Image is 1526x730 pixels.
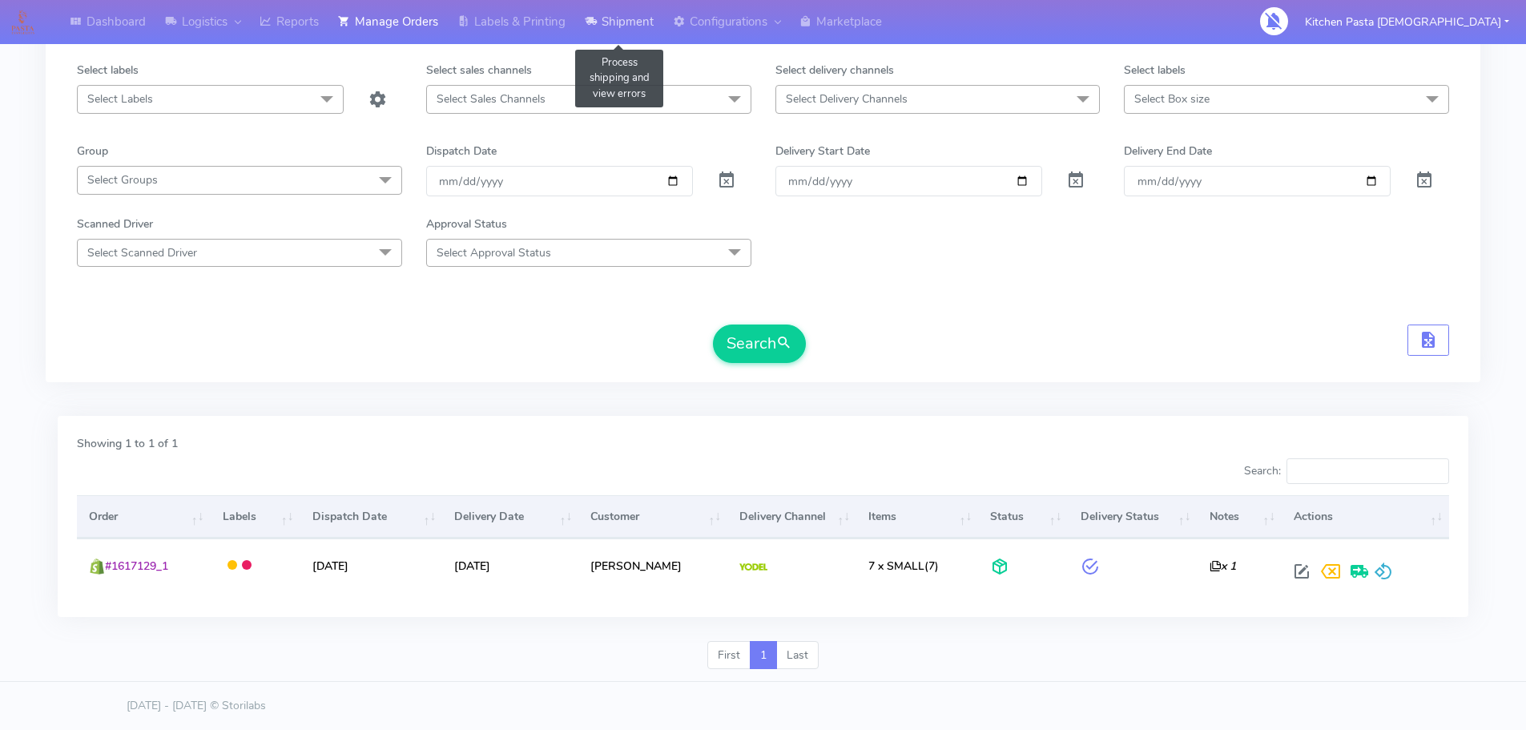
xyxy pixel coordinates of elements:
label: Select labels [77,62,139,79]
th: Order: activate to sort column ascending [77,495,210,538]
img: Yodel [739,563,767,571]
span: Select Delivery Channels [786,91,908,107]
th: Delivery Date: activate to sort column ascending [442,495,578,538]
td: [DATE] [442,538,578,592]
label: Dispatch Date [426,143,497,159]
button: Search [713,325,806,363]
label: Approval Status [426,216,507,232]
label: Select labels [1124,62,1186,79]
i: x 1 [1210,559,1236,574]
a: 1 [750,641,777,670]
label: Select delivery channels [775,62,894,79]
th: Delivery Status: activate to sort column ascending [1068,495,1197,538]
th: Customer: activate to sort column ascending [578,495,727,538]
td: [PERSON_NAME] [578,538,727,592]
label: Search: [1244,458,1449,484]
label: Delivery End Date [1124,143,1212,159]
span: Select Sales Channels [437,91,546,107]
span: #1617129_1 [105,559,168,574]
img: shopify.png [89,559,105,575]
span: Select Box size [1134,91,1210,107]
td: [DATE] [300,538,443,592]
span: Select Approval Status [437,245,551,260]
span: 7 x SMALL [868,559,924,574]
th: Notes: activate to sort column ascending [1197,495,1282,538]
th: Delivery Channel: activate to sort column ascending [727,495,856,538]
label: Showing 1 to 1 of 1 [77,435,178,452]
label: Delivery Start Date [775,143,870,159]
label: Group [77,143,108,159]
button: Kitchen Pasta [DEMOGRAPHIC_DATA] [1293,6,1521,38]
span: (7) [868,559,939,574]
th: Actions: activate to sort column ascending [1282,495,1449,538]
label: Scanned Driver [77,216,153,232]
span: Select Groups [87,172,158,188]
span: Select Scanned Driver [87,245,197,260]
th: Status: activate to sort column ascending [978,495,1068,538]
span: Select Labels [87,91,153,107]
input: Search: [1286,458,1449,484]
label: Select sales channels [426,62,532,79]
th: Items: activate to sort column ascending [856,495,978,538]
th: Dispatch Date: activate to sort column ascending [300,495,443,538]
th: Labels: activate to sort column ascending [210,495,300,538]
